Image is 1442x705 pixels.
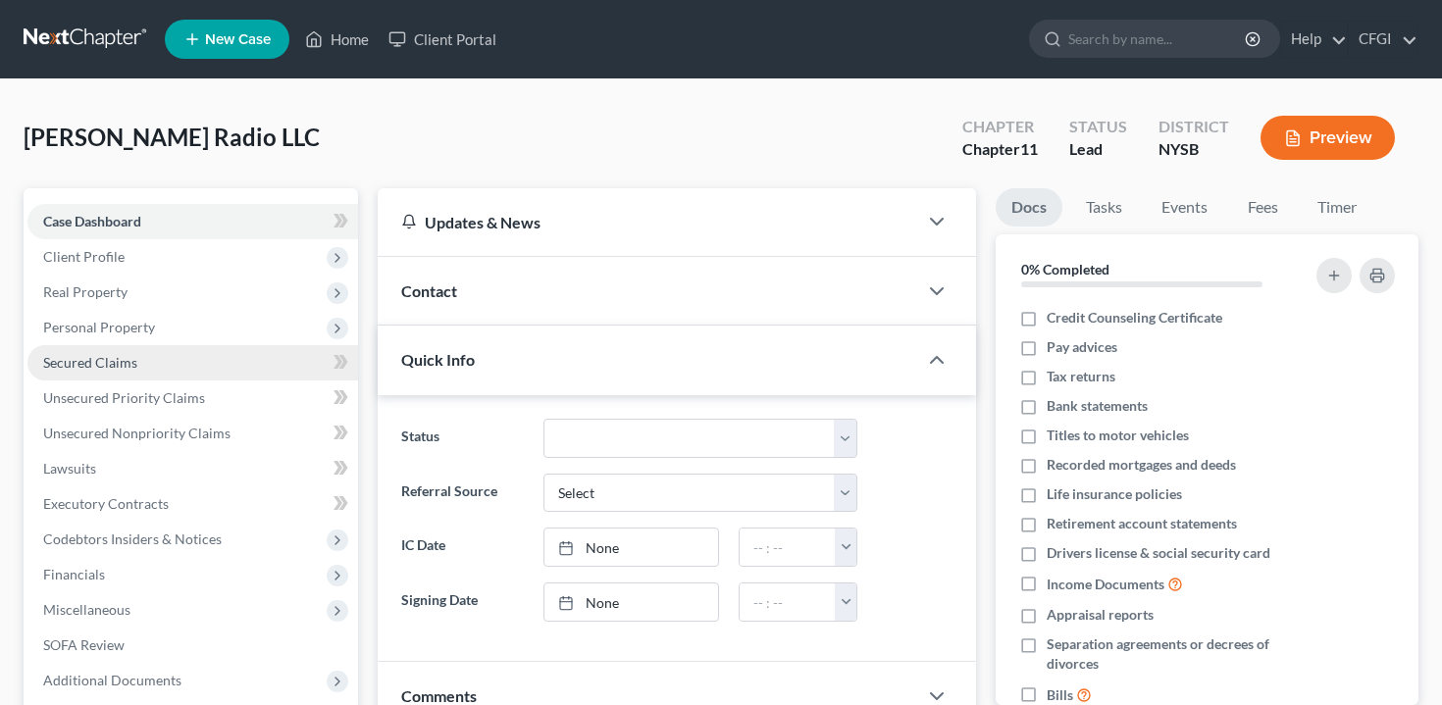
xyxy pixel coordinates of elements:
[1159,138,1229,161] div: NYSB
[1047,484,1182,504] span: Life insurance policies
[962,116,1038,138] div: Chapter
[1020,139,1038,158] span: 11
[1349,22,1417,57] a: CFGI
[544,583,717,621] a: None
[1146,188,1223,227] a: Events
[401,350,475,369] span: Quick Info
[43,425,231,441] span: Unsecured Nonpriority Claims
[27,451,358,486] a: Lawsuits
[43,460,96,477] span: Lawsuits
[1047,337,1117,357] span: Pay advices
[43,248,125,265] span: Client Profile
[43,389,205,406] span: Unsecured Priority Claims
[1047,455,1236,475] span: Recorded mortgages and deeds
[1047,543,1270,563] span: Drivers license & social security card
[1047,685,1073,705] span: Bills
[401,686,477,705] span: Comments
[27,204,358,239] a: Case Dashboard
[27,416,358,451] a: Unsecured Nonpriority Claims
[43,283,128,300] span: Real Property
[205,32,271,47] span: New Case
[1302,188,1372,227] a: Timer
[43,213,141,229] span: Case Dashboard
[27,628,358,663] a: SOFA Review
[379,22,506,57] a: Client Portal
[43,354,137,371] span: Secured Claims
[1047,396,1148,416] span: Bank statements
[24,123,320,151] span: [PERSON_NAME] Radio LLC
[43,636,125,653] span: SOFA Review
[43,566,105,582] span: Financials
[43,601,130,618] span: Miscellaneous
[1159,116,1229,138] div: District
[1047,575,1164,594] span: Income Documents
[401,212,895,232] div: Updates & News
[43,672,181,688] span: Additional Documents
[1047,426,1189,445] span: Titles to motor vehicles
[391,419,535,458] label: Status
[1021,261,1109,277] strong: 0% Completed
[1047,514,1237,533] span: Retirement account statements
[1281,22,1347,57] a: Help
[27,345,358,380] a: Secured Claims
[962,138,1038,161] div: Chapter
[27,380,358,416] a: Unsecured Priority Claims
[1047,605,1154,625] span: Appraisal reports
[391,582,535,622] label: Signing Date
[391,528,535,567] label: IC Date
[43,319,155,335] span: Personal Property
[544,529,717,566] a: None
[391,474,535,513] label: Referral Source
[1231,188,1294,227] a: Fees
[1261,116,1395,160] button: Preview
[1047,634,1296,674] span: Separation agreements or decrees of divorces
[740,529,836,566] input: -- : --
[43,495,169,512] span: Executory Contracts
[996,188,1062,227] a: Docs
[27,486,358,522] a: Executory Contracts
[740,583,836,621] input: -- : --
[43,530,222,547] span: Codebtors Insiders & Notices
[1047,308,1222,327] span: Credit Counseling Certificate
[1047,367,1115,386] span: Tax returns
[1070,188,1138,227] a: Tasks
[401,281,457,300] span: Contact
[1069,138,1127,161] div: Lead
[1068,21,1248,57] input: Search by name...
[1069,116,1127,138] div: Status
[295,22,379,57] a: Home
